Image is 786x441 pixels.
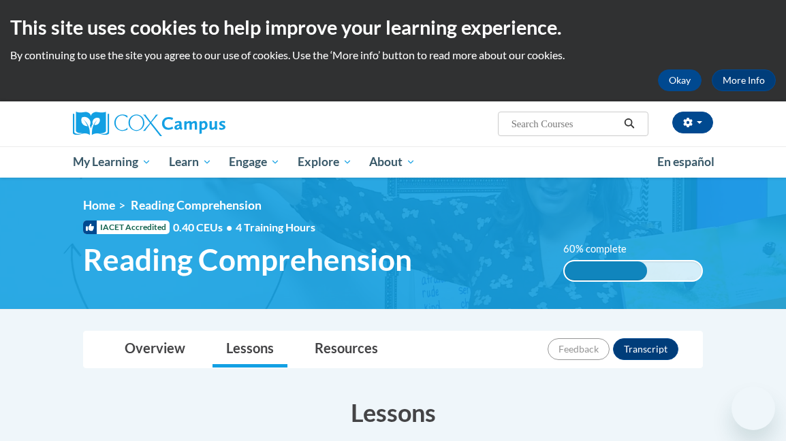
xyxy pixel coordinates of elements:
a: Engage [220,146,289,178]
span: IACET Accredited [83,220,170,234]
span: 4 Training Hours [236,220,315,233]
span: About [369,154,415,170]
span: En español [657,154,714,169]
h3: Lessons [83,395,703,429]
a: Resources [301,331,392,367]
span: Reading Comprehension [83,242,412,278]
p: By continuing to use the site you agree to our use of cookies. Use the ‘More info’ button to read... [10,48,776,63]
a: Lessons [213,331,287,367]
span: 0.40 CEUs [173,220,236,235]
a: More Info [712,69,776,91]
img: Cox Campus [73,112,225,136]
button: Feedback [548,338,610,360]
span: Explore [298,154,352,170]
a: My Learning [64,146,160,178]
div: 60% complete [565,261,647,280]
span: My Learning [73,154,151,170]
label: 60% complete [563,242,642,257]
a: Home [83,198,115,212]
iframe: Button to launch messaging window [732,387,775,430]
a: About [361,146,425,178]
span: Engage [229,154,280,170]
button: Okay [658,69,702,91]
a: Learn [160,146,221,178]
a: En español [648,148,723,176]
input: Search Courses [510,116,619,132]
a: Cox Campus [73,112,272,136]
a: Explore [289,146,361,178]
a: Overview [111,331,199,367]
div: Main menu [63,146,723,178]
button: Account Settings [672,112,713,133]
span: Reading Comprehension [131,198,262,212]
span: • [226,220,232,233]
button: Search [619,116,640,132]
h2: This site uses cookies to help improve your learning experience. [10,14,776,41]
button: Transcript [613,338,678,360]
span: Learn [169,154,212,170]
